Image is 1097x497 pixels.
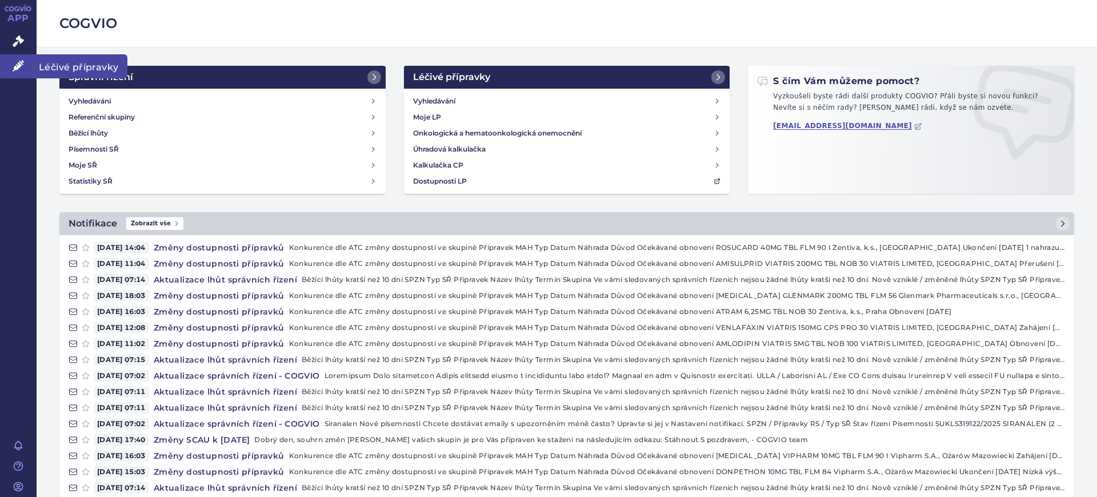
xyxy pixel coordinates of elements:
span: Léčivé přípravky [37,54,127,78]
h4: Běžící lhůty [69,128,108,139]
h4: Moje LP [413,112,441,123]
p: Konkurence dle ATC změny dostupností ve skupině Přípravek MAH Typ Datum Náhrada Důvod Očekávané o... [289,242,1065,253]
a: Písemnosti SŘ [64,141,381,157]
a: Statistiky SŘ [64,173,381,189]
h2: Léčivé přípravky [413,70,490,84]
h4: Referenční skupiny [69,112,135,123]
p: Loremipsum Dolo sitametcon Adipis elitsedd eiusmo t incididuntu labo etdol? Magnaal en adm v Quis... [325,370,1065,381]
p: Konkurence dle ATC změny dostupností ve skupině Přípravek MAH Typ Datum Náhrada Důvod Očekávané o... [289,322,1065,333]
h4: Vyhledávání [69,96,111,107]
h4: Změny dostupnosti přípravků [149,258,289,269]
a: Léčivé přípravky [404,66,730,89]
h4: Úhradová kalkulačka [413,144,486,155]
h4: Moje SŘ [69,160,97,171]
h4: Změny SCAU k [DATE] [149,434,255,446]
h4: Aktualizace lhůt správních řízení [149,482,302,494]
h4: Změny dostupnosti přípravků [149,466,289,478]
a: Běžící lhůty [64,125,381,141]
span: [DATE] 07:14 [94,274,149,285]
p: Běžící lhůty kratší než 10 dní SPZN Typ SŘ Přípravek Název lhůty Termín Skupina Ve vámi sledovaný... [302,402,1065,413]
h4: Změny dostupnosti přípravků [149,290,289,301]
a: [EMAIL_ADDRESS][DOMAIN_NAME] [773,122,922,130]
span: [DATE] 15:03 [94,466,149,478]
a: Moje SŘ [64,157,381,173]
p: Vyzkoušeli byste rádi další produkty COGVIO? Přáli byste si novou funkci? Nevíte si s něčím rady?... [757,91,1065,118]
span: [DATE] 07:02 [94,370,149,381]
h4: Změny dostupnosti přípravků [149,306,289,317]
p: Běžící lhůty kratší než 10 dní SPZN Typ SŘ Přípravek Název lhůty Termín Skupina Ve vámi sledovaný... [302,482,1065,494]
span: [DATE] 07:11 [94,402,149,413]
p: Dobrý den, souhrn změn [PERSON_NAME] vašich skupin je pro Vás připraven ke stažení na následující... [254,434,1065,446]
span: [DATE] 17:40 [94,434,149,446]
h4: Aktualizace správních řízení - COGVIO [149,370,325,381]
p: Konkurence dle ATC změny dostupností ve skupině Přípravek MAH Typ Datum Náhrada Důvod Očekávané o... [289,258,1065,269]
a: Úhradová kalkulačka [409,141,726,157]
h4: Aktualizace lhůt správních řízení [149,274,302,285]
h4: Aktualizace lhůt správních řízení [149,402,302,413]
span: [DATE] 07:11 [94,386,149,397]
a: Kalkulačka CP [409,157,726,173]
span: [DATE] 07:15 [94,354,149,365]
span: [DATE] 16:03 [94,450,149,462]
span: [DATE] 11:02 [94,338,149,349]
h4: Změny dostupnosti přípravků [149,242,289,253]
a: Vyhledávání [409,93,726,109]
h4: Změny dostupnosti přípravků [149,338,289,349]
a: Onkologická a hematoonkologická onemocnění [409,125,726,141]
h2: COGVIO [59,14,1074,33]
h4: Aktualizace lhůt správních řízení [149,386,302,397]
p: Konkurence dle ATC změny dostupností ve skupině Přípravek MAH Typ Datum Náhrada Důvod Očekávané o... [289,338,1065,349]
h4: Kalkulačka CP [413,160,463,171]
h4: Dostupnosti LP [413,176,467,187]
p: Konkurence dle ATC změny dostupností ve skupině Přípravek MAH Typ Datum Náhrada Důvod Očekávané o... [289,290,1065,301]
span: [DATE] 07:02 [94,418,149,430]
h4: Aktualizace lhůt správních řízení [149,354,302,365]
span: Zobrazit vše [126,217,183,230]
p: Konkurence dle ATC změny dostupností ve skupině Přípravek MAH Typ Datum Náhrada Důvod Očekávané o... [289,450,1065,462]
span: [DATE] 11:04 [94,258,149,269]
p: Běžící lhůty kratší než 10 dní SPZN Typ SŘ Přípravek Název lhůty Termín Skupina Ve vámi sledovaný... [302,354,1065,365]
a: NotifikaceZobrazit vše [59,212,1074,235]
h4: Statistiky SŘ [69,176,113,187]
a: Moje LP [409,109,726,125]
h4: Onkologická a hematoonkologická onemocnění [413,128,582,139]
h4: Změny dostupnosti přípravků [149,450,289,462]
h2: Notifikace [69,217,117,230]
h4: Aktualizace správních řízení - COGVIO [149,418,325,430]
p: Konkurence dle ATC změny dostupností ve skupině Přípravek MAH Typ Datum Náhrada Důvod Očekávané o... [289,306,1065,317]
p: Siranalen Nové písemnosti Chcete dostávat emaily s upozorněním méně často? Upravte si jej v Nasta... [325,418,1065,430]
h4: Změny dostupnosti přípravků [149,322,289,333]
h4: Písemnosti SŘ [69,144,119,155]
span: [DATE] 12:08 [94,322,149,333]
h4: Vyhledávání [413,96,455,107]
a: Vyhledávání [64,93,381,109]
p: Běžící lhůty kratší než 10 dní SPZN Typ SŘ Přípravek Název lhůty Termín Skupina Ve vámi sledovaný... [302,386,1065,397]
span: [DATE] 16:03 [94,306,149,317]
span: [DATE] 18:03 [94,290,149,301]
a: Správní řízení [59,66,386,89]
p: Běžící lhůty kratší než 10 dní SPZN Typ SŘ Přípravek Název lhůty Termín Skupina Ve vámi sledovaný... [302,274,1065,285]
span: [DATE] 14:04 [94,242,149,253]
a: Referenční skupiny [64,109,381,125]
p: Konkurence dle ATC změny dostupností ve skupině Přípravek MAH Typ Datum Náhrada Důvod Očekávané o... [289,466,1065,478]
a: Dostupnosti LP [409,173,726,189]
h2: S čím Vám můžeme pomoct? [757,75,919,88]
span: [DATE] 07:14 [94,482,149,494]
